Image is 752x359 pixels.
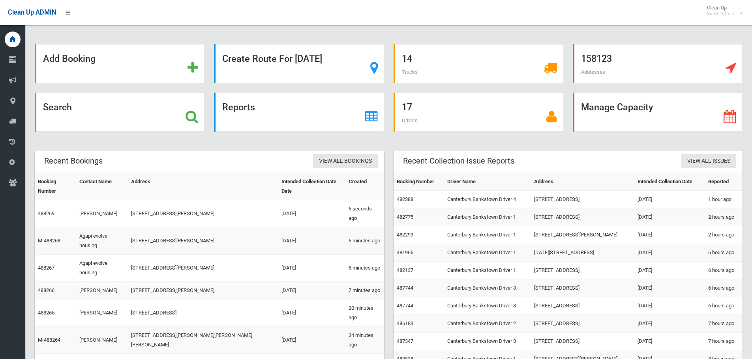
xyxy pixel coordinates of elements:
[345,282,384,299] td: 7 minutes ago
[76,173,128,200] th: Contact Name
[43,53,96,64] strong: Add Booking
[397,214,413,220] a: 482775
[35,153,112,169] header: Recent Bookings
[531,315,634,333] td: [STREET_ADDRESS]
[128,327,278,354] td: [STREET_ADDRESS][PERSON_NAME][PERSON_NAME][PERSON_NAME]
[222,102,255,113] strong: Reports
[394,173,444,191] th: Booking Number
[38,265,54,271] a: 488267
[705,297,743,315] td: 6 hours ago
[278,200,345,227] td: [DATE]
[634,244,705,262] td: [DATE]
[38,210,54,216] a: 488269
[394,93,563,132] a: 17 Drivers
[278,173,345,200] th: Intended Collection Date Date
[76,227,128,255] td: Agapi evolve housing
[444,333,531,350] td: Canterbury Bankstown Driver 3
[397,232,413,238] a: 482299
[573,93,743,132] a: Manage Capacity
[76,200,128,227] td: [PERSON_NAME]
[278,299,345,327] td: [DATE]
[634,279,705,297] td: [DATE]
[444,262,531,279] td: Canterbury Bankstown Driver 1
[581,102,653,113] strong: Manage Capacity
[573,44,743,83] a: 158123 Addresses
[35,93,204,132] a: Search
[634,315,705,333] td: [DATE]
[397,267,413,273] a: 482137
[38,310,54,316] a: 488265
[76,255,128,282] td: Agapi evolve housing
[634,191,705,208] td: [DATE]
[634,226,705,244] td: [DATE]
[705,262,743,279] td: 6 hours ago
[402,117,418,123] span: Drivers
[345,255,384,282] td: 5 minutes ago
[705,244,743,262] td: 6 hours ago
[705,279,743,297] td: 6 hours ago
[634,297,705,315] td: [DATE]
[38,287,54,293] a: 488266
[681,154,736,169] a: View All Issues
[531,244,634,262] td: [DATE][STREET_ADDRESS]
[278,227,345,255] td: [DATE]
[705,226,743,244] td: 2 hours ago
[444,244,531,262] td: Canterbury Bankstown Driver 1
[531,226,634,244] td: [STREET_ADDRESS][PERSON_NAME]
[8,9,56,16] span: Clean Up ADMIN
[394,153,524,169] header: Recent Collection Issue Reports
[43,102,72,113] strong: Search
[444,279,531,297] td: Canterbury Bankstown Driver 3
[128,227,278,255] td: [STREET_ADDRESS][PERSON_NAME]
[394,44,563,83] a: 14 Trucks
[345,173,384,200] th: Created
[214,44,384,83] a: Create Route For [DATE]
[214,93,384,132] a: Reports
[397,303,413,309] a: 487744
[444,173,531,191] th: Driver Name
[531,297,634,315] td: [STREET_ADDRESS]
[38,238,60,244] a: M-488268
[345,227,384,255] td: 5 minutes ago
[402,102,412,113] strong: 17
[705,173,743,191] th: Reported
[402,53,412,64] strong: 14
[581,69,605,75] span: Addresses
[397,196,413,202] a: 482388
[128,282,278,299] td: [STREET_ADDRESS][PERSON_NAME]
[76,282,128,299] td: [PERSON_NAME]
[705,191,743,208] td: 1 hour ago
[278,255,345,282] td: [DATE]
[35,173,76,200] th: Booking Number
[444,191,531,208] td: Canterbury Bankstown Driver 4
[581,53,612,64] strong: 158123
[634,208,705,226] td: [DATE]
[402,69,418,75] span: Trucks
[278,282,345,299] td: [DATE]
[397,338,413,344] a: 487347
[705,315,743,333] td: 7 hours ago
[531,279,634,297] td: [STREET_ADDRESS]
[76,299,128,327] td: [PERSON_NAME]
[397,320,413,326] a: 486183
[128,299,278,327] td: [STREET_ADDRESS]
[278,327,345,354] td: [DATE]
[397,249,413,255] a: 481965
[531,208,634,226] td: [STREET_ADDRESS]
[397,285,413,291] a: 487744
[444,297,531,315] td: Canterbury Bankstown Driver 3
[345,299,384,327] td: 20 minutes ago
[128,200,278,227] td: [STREET_ADDRESS][PERSON_NAME]
[38,337,60,343] a: M-488264
[76,327,128,354] td: [PERSON_NAME]
[634,333,705,350] td: [DATE]
[531,262,634,279] td: [STREET_ADDRESS]
[35,44,204,83] a: Add Booking
[531,191,634,208] td: [STREET_ADDRESS]
[222,53,322,64] strong: Create Route For [DATE]
[128,173,278,200] th: Address
[705,333,743,350] td: 7 hours ago
[703,5,742,17] span: Clean Up
[345,327,384,354] td: 34 minutes ago
[128,255,278,282] td: [STREET_ADDRESS][PERSON_NAME]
